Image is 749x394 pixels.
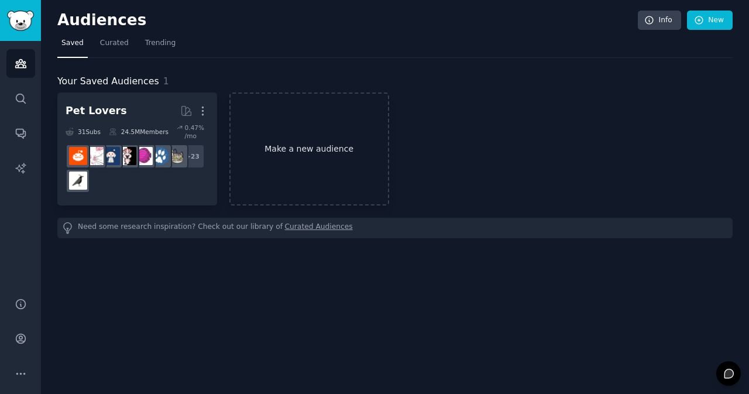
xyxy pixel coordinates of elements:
img: cats [167,147,185,165]
div: 24.5M Members [109,124,169,140]
a: New [687,11,733,30]
div: + 23 [180,144,205,169]
img: dogs [151,147,169,165]
img: parrots [118,147,136,165]
a: Curated [96,34,133,58]
a: Saved [57,34,88,58]
div: Need some research inspiration? Check out our library of [57,218,733,238]
span: Curated [100,38,129,49]
img: GummySearch logo [7,11,34,31]
a: Pet Lovers31Subs24.5MMembers0.47% /mo+23catsdogsAquariumsparrotsdogswithjobsRATSBeardedDragonsbir... [57,92,217,205]
img: birding [69,172,87,190]
div: 0.47 % /mo [185,124,209,140]
span: Trending [145,38,176,49]
a: Trending [141,34,180,58]
img: BeardedDragons [69,147,87,165]
img: RATS [85,147,104,165]
a: Curated Audiences [285,222,353,234]
a: Make a new audience [229,92,389,205]
span: Your Saved Audiences [57,74,159,89]
h2: Audiences [57,11,638,30]
img: Aquariums [135,147,153,165]
span: Saved [61,38,84,49]
div: Pet Lovers [66,104,127,118]
a: Info [638,11,681,30]
span: 1 [163,76,169,87]
div: 31 Sub s [66,124,101,140]
img: dogswithjobs [102,147,120,165]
